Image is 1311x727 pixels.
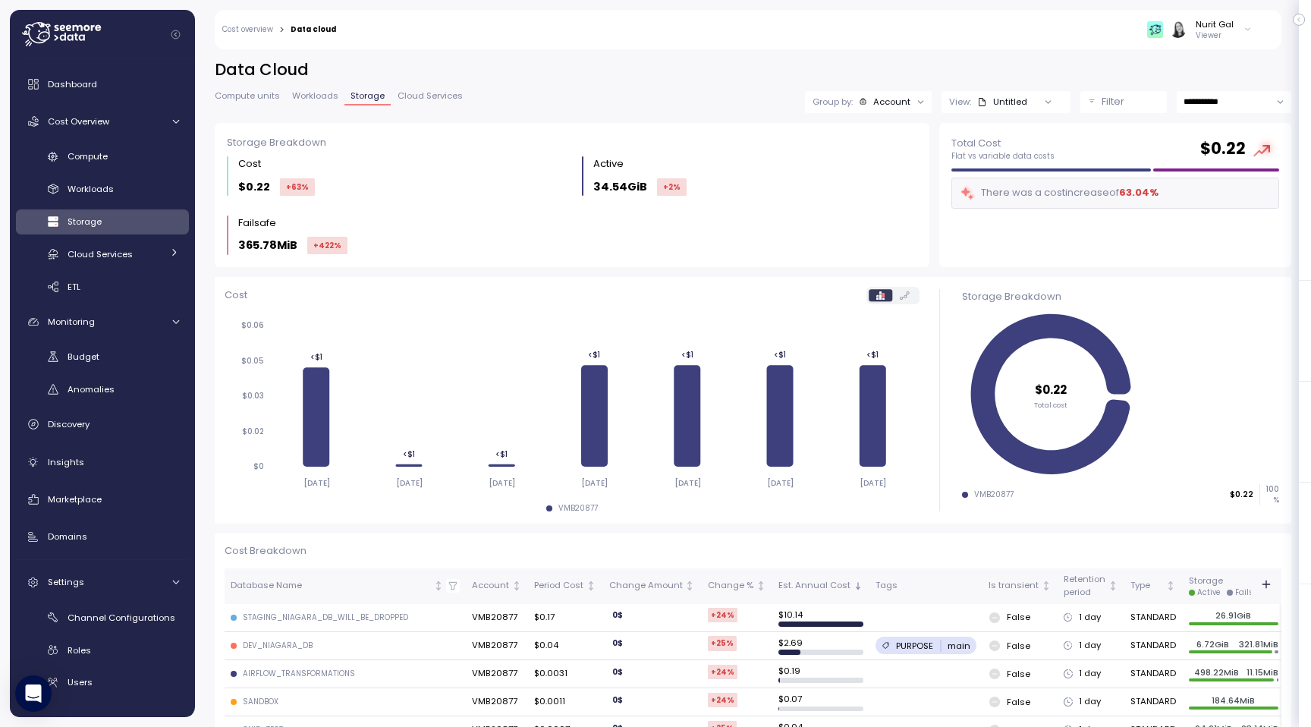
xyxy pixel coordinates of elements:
td: STANDARD [1124,604,1182,632]
td: $ 0.07 [772,688,869,716]
div: Is transient [989,579,1039,593]
div: +24 % [708,608,737,622]
span: Monitoring [48,316,95,328]
p: 365.78MiB [238,237,297,254]
span: Users [68,676,93,688]
td: $0.0031 [528,660,602,688]
div: Active [1197,587,1221,598]
div: Not sorted [511,581,522,591]
div: Not sorted [433,581,444,591]
div: Failsafe [238,216,276,231]
img: ACg8ocIVugc3DtI--ID6pffOeA5XcvoqExjdOmyrlhjOptQpqjom7zQ=s96-c [1170,21,1186,37]
p: PURPOSE [896,640,933,652]
th: Is transientNot sorted [982,568,1058,604]
p: 100 % [1260,484,1278,505]
td: STANDARD [1124,632,1182,660]
tspan: <$1 [588,350,600,360]
span: Channel Configurations [68,612,175,624]
span: Compute units [215,92,280,100]
div: 1 day [1064,639,1118,653]
span: Marketplace [48,493,102,505]
div: 0 $ [609,693,626,707]
div: Retention period [1064,573,1105,600]
th: TypeNot sorted [1124,568,1182,604]
a: Compute [16,144,189,169]
span: Discovery [48,418,90,430]
span: Workloads [68,183,114,195]
p: False [1007,668,1030,680]
div: Type [1130,579,1163,593]
th: Change %Not sorted [702,568,772,604]
a: Budget [16,345,189,370]
a: Roles [16,637,189,662]
span: Cost Overview [48,115,109,127]
div: +24 % [708,665,737,679]
th: Database NameNot sorted [225,568,467,604]
p: Total Cost [951,136,1055,151]
div: STAGING_NIAGARA_DB_WILL_BE_DROPPED [243,612,408,623]
div: 1 day [1064,695,1118,709]
a: Insights [16,447,189,477]
div: There was a cost increase of [960,184,1159,202]
td: VMB20877 [466,632,528,660]
td: $ 2.69 [772,632,869,660]
div: Open Intercom Messenger [15,675,52,712]
a: Discovery [16,409,189,439]
div: > [279,25,285,35]
td: STANDARD [1124,688,1182,716]
span: Settings [48,576,84,588]
td: VMB20877 [466,688,528,716]
th: Change AmountNot sorted [602,568,701,604]
p: False [1007,696,1030,708]
div: Nurit Gal [1196,18,1234,30]
span: Storage [68,216,102,228]
span: Budget [68,351,99,363]
div: VMB20877 [558,503,598,514]
p: main [948,640,970,652]
td: $0.04 [528,632,602,660]
p: 184.64MiB [1189,694,1279,707]
div: 1 day [1064,667,1118,681]
tspan: [DATE] [860,478,886,488]
div: Filter [1080,91,1167,113]
a: Dashboard [16,69,189,99]
p: Filter [1102,94,1124,109]
div: Database Name [231,579,432,593]
div: +2 % [657,178,687,196]
div: DEV_NIAGARA_DB [243,640,313,651]
tspan: $0.06 [241,320,264,330]
tspan: [DATE] [674,478,700,488]
div: Storage [1189,574,1266,598]
tspan: Total cost [1034,399,1067,409]
tspan: $0.02 [242,426,264,436]
p: Flat vs variable data costs [951,151,1055,162]
p: Cost [225,288,247,303]
p: 321.81MiB [1239,638,1278,650]
a: Monitoring [16,307,189,337]
div: 0 $ [609,636,626,650]
p: $0.22 [238,178,270,196]
tspan: <$1 [681,350,693,360]
th: Period CostNot sorted [528,568,602,604]
div: +422 % [307,237,347,254]
div: +24 % [708,693,737,707]
a: Storage [16,209,189,234]
tspan: [DATE] [396,478,423,488]
h2: $ 0.22 [1200,138,1246,160]
div: Account [873,96,910,108]
tspan: [DATE] [581,478,608,488]
th: StorageActiveFailsafeNot sorted [1182,568,1284,604]
span: Storage [351,92,385,100]
div: Account [472,579,509,593]
div: Period Cost [534,579,583,593]
div: Not sorted [1041,581,1052,591]
div: Not sorted [1165,581,1176,591]
a: Marketplace [16,484,189,515]
span: Roles [68,644,91,656]
tspan: <$1 [310,352,322,362]
p: Group by: [813,96,853,108]
div: Untitled [977,96,1027,108]
tspan: $0 [253,461,264,471]
a: Workloads [16,177,189,202]
span: Cloud Services [68,248,133,260]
